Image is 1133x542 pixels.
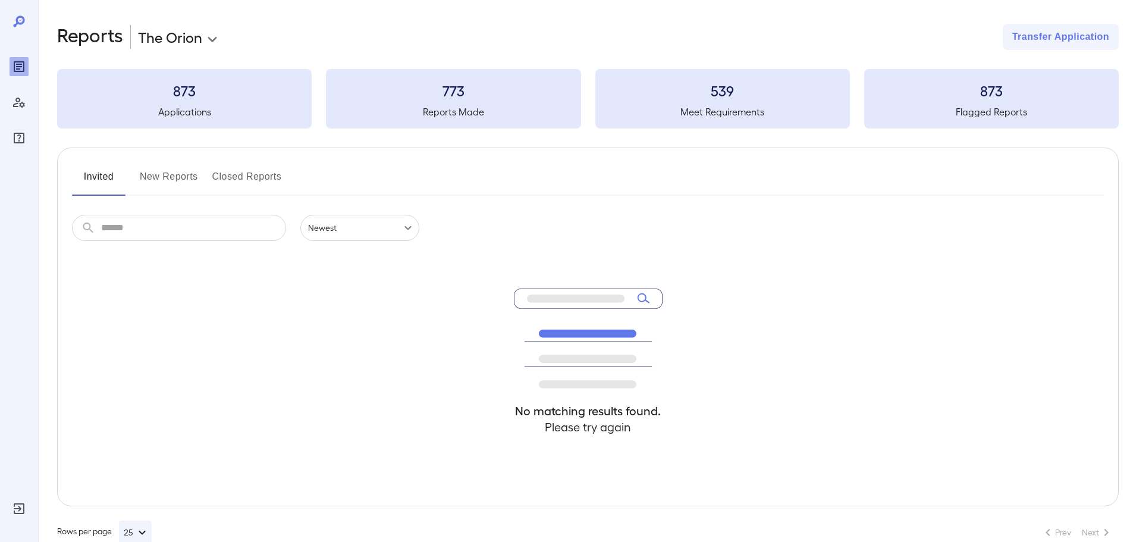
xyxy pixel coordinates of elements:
button: Invited [72,167,125,196]
div: Reports [10,57,29,76]
h3: 873 [864,81,1119,100]
h4: No matching results found. [514,403,663,419]
h3: 773 [326,81,580,100]
h5: Flagged Reports [864,105,1119,119]
div: Newest [300,215,419,241]
div: Log Out [10,499,29,518]
h3: 873 [57,81,312,100]
h4: Please try again [514,419,663,435]
nav: pagination navigation [1035,523,1119,542]
button: Closed Reports [212,167,282,196]
button: New Reports [140,167,198,196]
div: Manage Users [10,93,29,112]
button: Transfer Application [1003,24,1119,50]
p: The Orion [138,27,202,46]
div: FAQ [10,129,29,148]
h5: Reports Made [326,105,580,119]
h2: Reports [57,24,123,50]
summary: 873Applications773Reports Made539Meet Requirements873Flagged Reports [57,69,1119,129]
h3: 539 [595,81,850,100]
h5: Applications [57,105,312,119]
h5: Meet Requirements [595,105,850,119]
